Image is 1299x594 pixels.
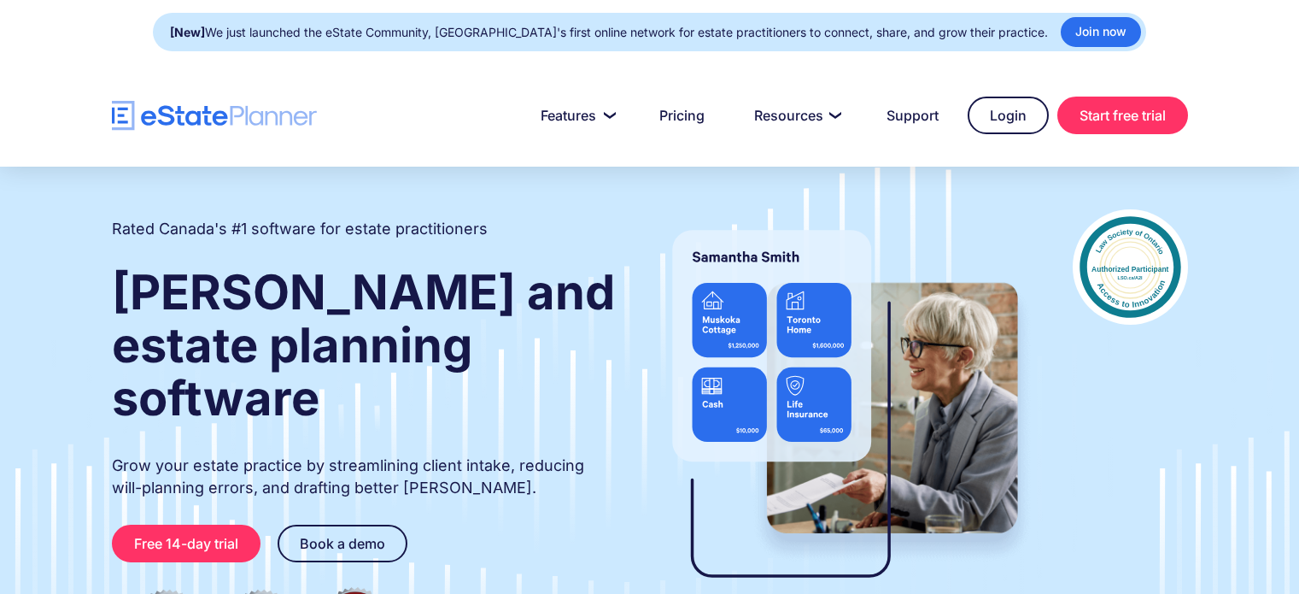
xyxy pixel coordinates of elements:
[170,25,205,39] strong: [New]
[639,98,725,132] a: Pricing
[278,525,407,562] a: Book a demo
[866,98,959,132] a: Support
[968,97,1049,134] a: Login
[1061,17,1141,47] a: Join now
[520,98,630,132] a: Features
[112,525,260,562] a: Free 14-day trial
[112,218,488,240] h2: Rated Canada's #1 software for estate practitioners
[734,98,857,132] a: Resources
[1057,97,1188,134] a: Start free trial
[112,101,317,131] a: home
[112,263,615,427] strong: [PERSON_NAME] and estate planning software
[170,21,1048,44] div: We just launched the eState Community, [GEOGRAPHIC_DATA]'s first online network for estate practi...
[112,455,617,499] p: Grow your estate practice by streamlining client intake, reducing will-planning errors, and draft...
